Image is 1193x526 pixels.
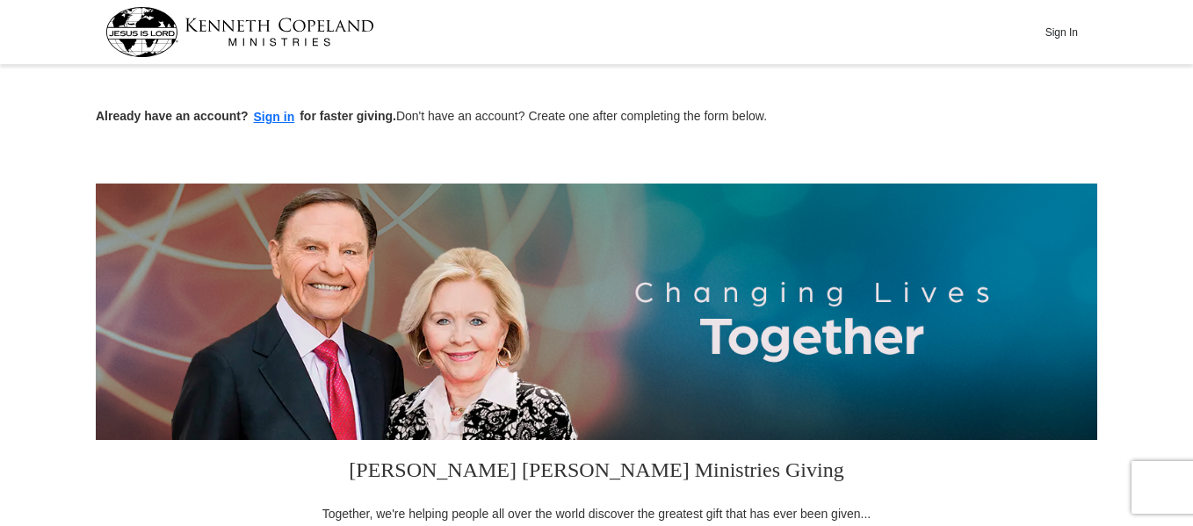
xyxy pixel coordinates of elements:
[249,107,300,127] button: Sign in
[96,107,1097,127] p: Don't have an account? Create one after completing the form below.
[105,7,374,57] img: kcm-header-logo.svg
[1035,18,1088,46] button: Sign In
[96,109,396,123] strong: Already have an account? for faster giving.
[311,440,882,505] h3: [PERSON_NAME] [PERSON_NAME] Ministries Giving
